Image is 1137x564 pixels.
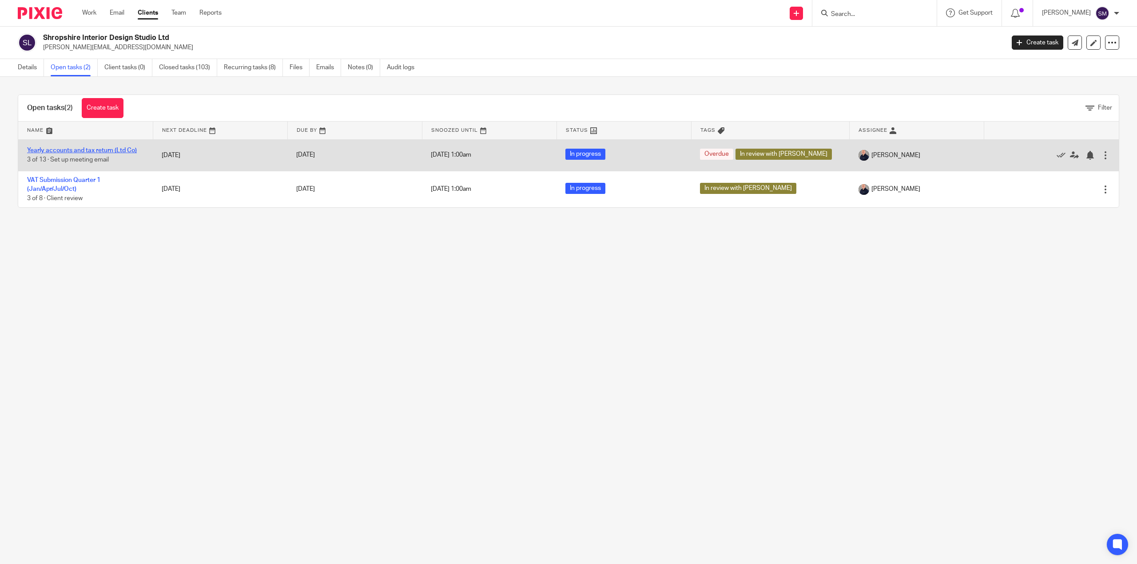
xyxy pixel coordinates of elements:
a: Files [290,59,310,76]
span: In progress [565,149,605,160]
a: Client tasks (0) [104,59,152,76]
span: [PERSON_NAME] [871,185,920,193]
span: (2) [64,104,73,111]
a: Work [82,8,96,17]
span: Overdue [700,149,733,160]
span: In progress [565,183,605,194]
span: 3 of 8 · Client review [27,195,83,201]
span: [DATE] [296,186,315,192]
img: Pixie [18,7,62,19]
span: [DATE] [296,152,315,158]
a: Recurring tasks (8) [224,59,283,76]
span: [DATE] 1:00am [431,186,471,193]
p: [PERSON_NAME][EMAIL_ADDRESS][DOMAIN_NAME] [43,43,998,52]
a: Clients [138,8,158,17]
span: Snoozed Until [431,128,478,133]
img: IMG_8745-0021-copy.jpg [859,150,869,161]
input: Search [830,11,910,19]
span: [DATE] 1:00am [431,152,471,158]
a: Mark as done [1057,151,1070,160]
p: [PERSON_NAME] [1042,8,1091,17]
h2: Shropshire Interior Design Studio Ltd [43,33,807,43]
td: [DATE] [153,139,287,171]
a: Emails [316,59,341,76]
td: [DATE] [153,171,287,207]
a: Closed tasks (103) [159,59,217,76]
a: Create task [1012,35,1063,50]
span: [PERSON_NAME] [871,151,920,160]
img: IMG_8745-0021-copy.jpg [859,184,869,195]
span: Status [566,128,588,133]
span: Tags [700,128,716,133]
span: Get Support [958,10,993,16]
img: svg%3E [1095,6,1109,20]
span: In review with [PERSON_NAME] [735,149,832,160]
span: In review with [PERSON_NAME] [700,183,796,194]
span: Filter [1098,105,1112,111]
a: Reports [199,8,222,17]
a: Audit logs [387,59,421,76]
a: Email [110,8,124,17]
span: 3 of 13 · Set up meeting email [27,157,109,163]
h1: Open tasks [27,103,73,113]
a: Team [171,8,186,17]
a: Details [18,59,44,76]
a: VAT Submission Quarter 1 (Jan/Apr/Jul/Oct) [27,177,100,192]
a: Notes (0) [348,59,380,76]
a: Yearly accounts and tax return (Ltd Co) [27,147,137,154]
img: svg%3E [18,33,36,52]
a: Create task [82,98,123,118]
a: Open tasks (2) [51,59,98,76]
